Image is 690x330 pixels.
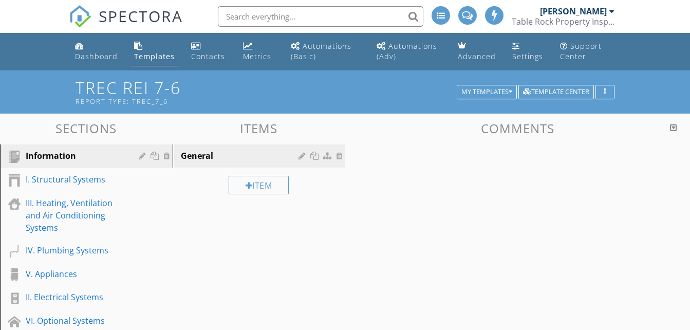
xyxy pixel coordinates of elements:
a: Settings [508,37,548,66]
div: My Templates [461,88,512,96]
div: Item [229,176,289,194]
a: SPECTORA [69,14,183,35]
h3: Comments [351,121,684,135]
div: Advanced [458,51,496,61]
div: I. Structural Systems [26,173,124,186]
button: Template Center [518,85,594,99]
a: Metrics [239,37,278,66]
h1: TREC REI 7-6 [76,79,614,105]
div: Automations (Basic) [291,41,351,61]
div: Template Center [523,88,589,96]
div: [PERSON_NAME] [540,6,607,16]
div: General [181,150,302,162]
div: Settings [512,51,543,61]
a: Automations (Basic) [287,37,364,66]
div: II. Electrical Systems [26,291,124,303]
div: IV. Plumbing Systems [26,244,124,256]
div: III. Heating, Ventilation and Air Conditioning Systems [26,197,124,234]
div: Contacts [191,51,225,61]
div: VI. Optional Systems [26,315,124,327]
a: Support Center [556,37,619,66]
img: The Best Home Inspection Software - Spectora [69,5,91,28]
div: V. Appliances [26,268,124,280]
div: Dashboard [75,51,118,61]
div: Information [26,150,124,162]
div: Metrics [243,51,271,61]
div: Templates [134,51,175,61]
a: Automations (Advanced) [372,37,445,66]
div: Table Rock Property Inspections PLLC [512,16,614,27]
a: Advanced [454,37,500,66]
a: Templates [130,37,179,66]
h3: Items [173,121,345,135]
input: Search everything... [218,6,423,27]
a: Template Center [518,86,594,96]
div: Report Type: TREC_7_6 [76,97,460,105]
div: Support Center [560,41,602,61]
div: Automations (Adv) [377,41,437,61]
button: My Templates [457,85,517,99]
span: SPECTORA [99,5,183,27]
a: Contacts [187,37,231,66]
a: Dashboard [71,37,122,66]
